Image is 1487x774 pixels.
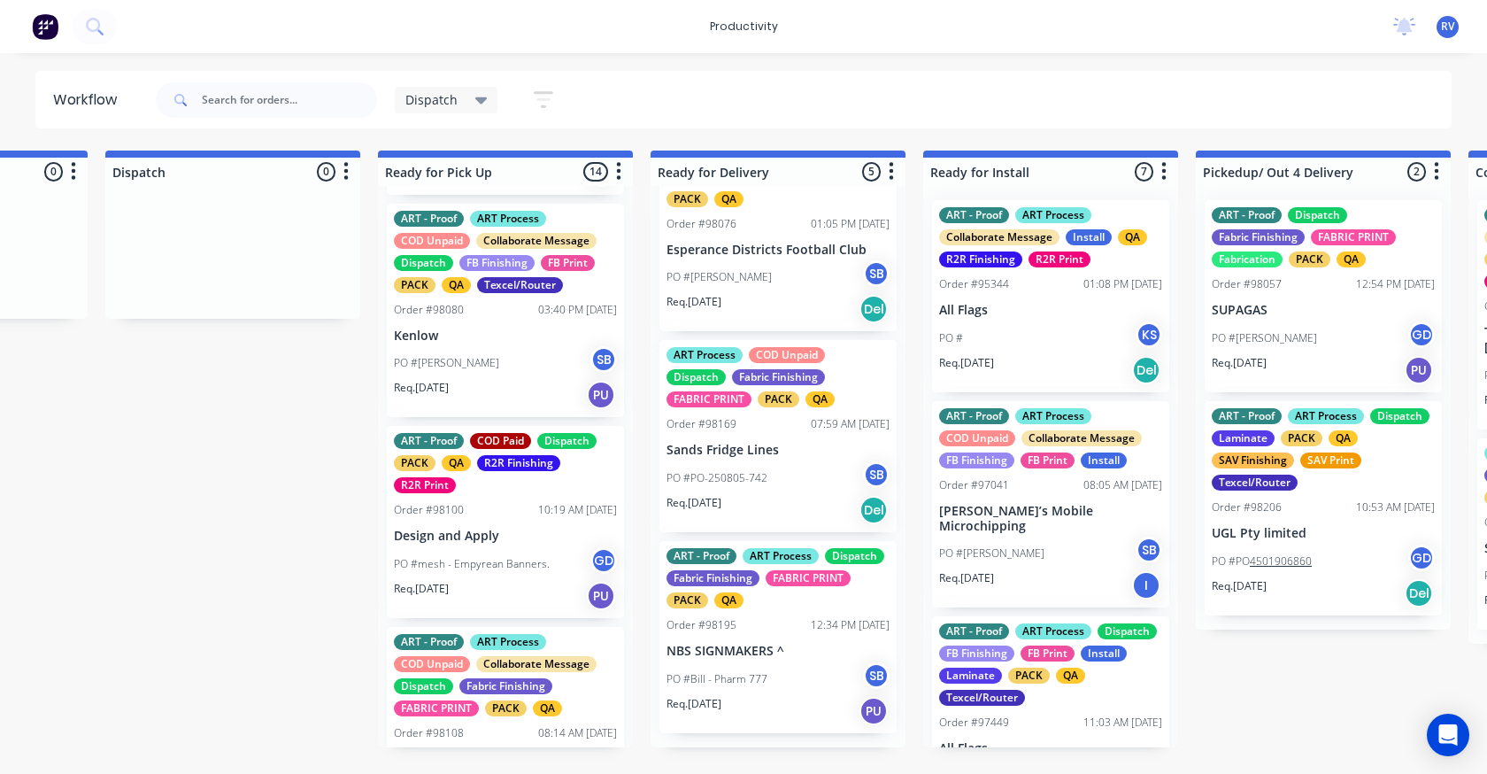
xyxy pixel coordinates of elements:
div: ART - Proof [939,408,1009,424]
div: 08:05 AM [DATE] [1083,477,1162,493]
div: ART - ProofART ProcessCOD UnpaidCollaborate MessageFB FinishingFB PrintInstallOrder #9704108:05 A... [932,401,1169,608]
div: Fabric Finishing [459,678,552,694]
div: Dispatch [1288,207,1347,223]
div: FB Finishing [939,646,1014,662]
p: PO #PO-250805-742 [666,470,767,486]
p: SUPAGAS [1212,303,1435,318]
input: Search for orders... [202,82,377,118]
div: QA [714,191,743,207]
div: Fabric Finishing [732,369,825,385]
div: Del [859,496,888,524]
div: Collaborate Message [1021,430,1142,446]
div: COD Unpaid [394,233,470,249]
div: SB [863,260,890,287]
p: Kenlow [394,329,617,344]
div: ART Process [1015,623,1091,639]
div: Dispatch [394,678,453,694]
div: FB Finishing [459,255,535,271]
div: PACK [1281,430,1322,446]
div: PACK [1289,252,1330,267]
p: PO #PO [1212,553,1312,569]
div: Install [1081,453,1127,468]
p: Req. [DATE] [666,294,721,310]
div: QA [714,592,743,608]
div: ART - Proof [394,433,464,449]
div: QA [805,391,835,407]
p: Req. [DATE] [666,495,721,511]
p: NBS SIGNMAKERS ^ [666,644,890,659]
div: ART - Proof [394,634,464,650]
div: PACK [666,191,708,207]
div: FABRIC PRINT [666,391,751,407]
div: ART - ProofART ProcessDispatchLaminatePACKQASAV FinishingSAV PrintTexcel/RouterOrder #9820610:53 ... [1205,401,1442,615]
span: Dispatch [405,90,458,109]
div: Order #98195 [666,617,736,633]
div: Del [859,295,888,323]
div: ART - Proof [939,623,1009,639]
span: RV [1441,19,1454,35]
div: Order #98100 [394,502,464,518]
div: FABRIC PRINT [394,700,479,716]
div: PACK [394,455,435,471]
div: Del [1132,356,1160,384]
div: ART - Proof [939,207,1009,223]
div: PACK [1008,668,1050,684]
div: ART Process [470,634,546,650]
div: PU [587,381,615,409]
div: ART Process [470,211,546,227]
p: PO #[PERSON_NAME] [939,546,1044,561]
div: QA [533,700,562,716]
div: QA [442,277,471,293]
p: Req. [DATE] [666,696,721,712]
div: ART Process [666,347,743,363]
div: Del [1405,579,1433,608]
p: Sands Fridge Lines [666,443,890,458]
div: GD [1408,321,1435,348]
div: Collaborate Message [939,229,1059,245]
p: All Flags [939,741,1162,756]
div: ART - ProofART ProcessCOD UnpaidCollaborate MessageDispatchFB FinishingFB PrintPACKQATexcel/Route... [387,204,624,418]
div: ART - ProofCOD PaidDispatchPACKQAR2R FinishingR2R PrintOrder #9810010:19 AM [DATE]Design and Appl... [387,426,624,618]
div: Dispatch [825,548,884,564]
div: Laminate [939,668,1002,684]
div: FB Finishing [939,453,1014,468]
div: SB [590,346,617,373]
div: QA [442,455,471,471]
div: 12:54 PM [DATE] [1356,276,1435,292]
div: 01:08 PM [DATE] [1083,276,1162,292]
div: PACK [485,700,527,716]
div: R2R Finishing [477,455,560,471]
div: KS [1136,321,1162,348]
p: Esperance Districts Football Club [666,243,890,258]
div: COD Unpaid [394,656,470,672]
div: GD [590,547,617,574]
p: [PERSON_NAME]’s Mobile Microchipping [939,504,1162,534]
p: Req. [DATE] [1212,578,1267,594]
div: PACKQAOrder #9807601:05 PM [DATE]Esperance Districts Football ClubPO #[PERSON_NAME]SBReq.[DATE]Del [659,118,897,332]
p: UGL Pty limited [1212,526,1435,541]
div: 12:34 PM [DATE] [811,617,890,633]
div: Install [1066,229,1112,245]
div: ART Process [743,548,819,564]
div: PU [1405,356,1433,384]
div: Dispatch [666,369,726,385]
div: ART Process [1288,408,1364,424]
div: Texcel/Router [939,690,1025,706]
div: FB Print [541,255,595,271]
div: Order #98169 [666,416,736,432]
div: ART - ProofART ProcessCollaborate MessageInstallQAR2R FinishingR2R PrintOrder #9534401:08 PM [DAT... [932,200,1169,392]
div: ART - ProofART ProcessDispatchFabric FinishingFABRIC PRINTPACKQAOrder #9819512:34 PM [DATE]NBS SI... [659,541,897,733]
div: R2R Print [1029,252,1090,267]
div: Texcel/Router [1212,475,1298,491]
div: QA [1118,229,1147,245]
p: PO #Bill - Pharm 777 [666,671,767,687]
tcxspan: Call 4501906860 via 3CX [1250,553,1312,569]
div: SAV Finishing [1212,453,1294,468]
div: 08:14 AM [DATE] [538,725,617,741]
div: COD Unpaid [749,347,825,363]
div: Order #97449 [939,715,1009,731]
div: PU [859,697,888,725]
p: PO #[PERSON_NAME] [666,269,772,285]
div: R2R Finishing [939,252,1022,267]
p: PO #mesh - Empyrean Banners. [394,556,550,572]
